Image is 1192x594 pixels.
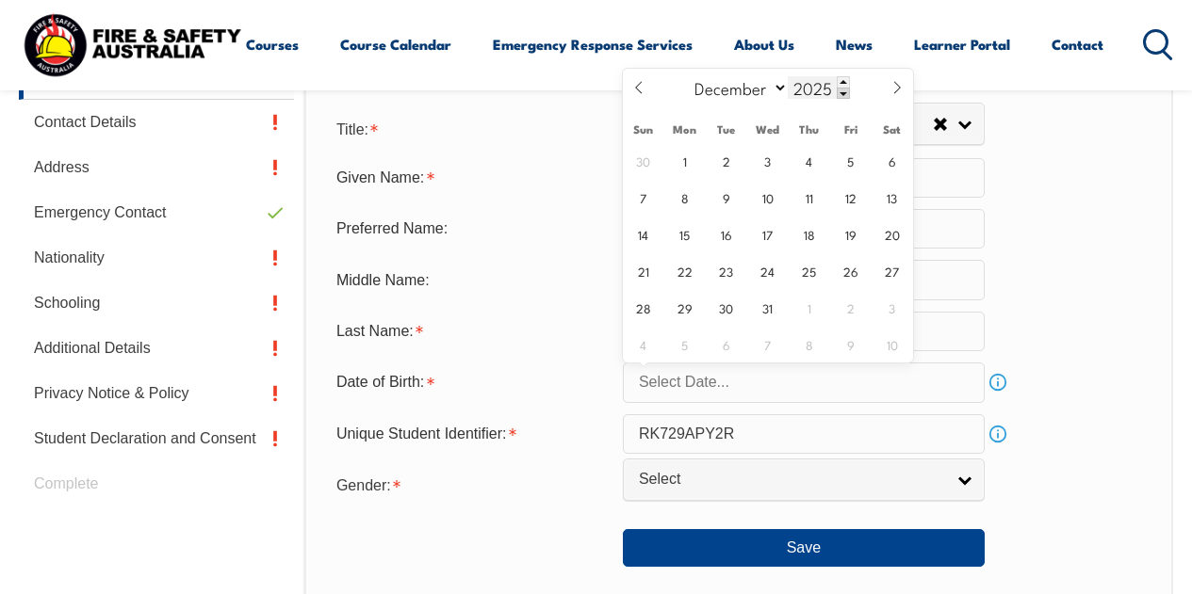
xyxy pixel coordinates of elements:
[623,123,664,136] span: Sun
[914,22,1010,67] a: Learner Portal
[749,252,786,289] span: December 24, 2025
[747,123,789,136] span: Wed
[791,216,827,252] span: December 18, 2025
[686,75,789,100] select: Month
[321,262,623,297] div: Middle Name:
[708,179,744,216] span: December 9, 2025
[666,289,703,326] span: December 29, 2025
[321,364,623,400] div: Date of Birth is required.
[874,142,910,179] span: December 6, 2025
[321,465,623,503] div: Gender is required.
[625,326,661,362] span: January 4, 2026
[19,100,294,145] a: Contact Details
[321,160,623,196] div: Given Name is required.
[321,211,623,247] div: Preferred Name:
[19,190,294,235] a: Emergency Contact
[340,22,451,67] a: Course Calendar
[832,289,869,326] span: January 2, 2026
[791,142,827,179] span: December 4, 2025
[19,235,294,281] a: Nationality
[832,326,869,362] span: January 9, 2026
[706,123,747,136] span: Tue
[321,416,623,452] div: Unique Student Identifier is required.
[19,281,294,326] a: Schooling
[1052,22,1103,67] a: Contact
[625,252,661,289] span: December 21, 2025
[832,179,869,216] span: December 12, 2025
[19,371,294,416] a: Privacy Notice & Policy
[874,216,910,252] span: December 20, 2025
[791,179,827,216] span: December 11, 2025
[19,326,294,371] a: Additional Details
[708,252,744,289] span: December 23, 2025
[666,252,703,289] span: December 22, 2025
[734,22,794,67] a: About Us
[19,145,294,190] a: Address
[832,252,869,289] span: December 26, 2025
[874,326,910,362] span: January 10, 2026
[625,179,661,216] span: December 7, 2025
[623,414,985,454] input: 10 Characters no 1, 0, O or I
[321,313,623,349] div: Last Name is required.
[791,326,827,362] span: January 8, 2026
[321,109,623,147] div: Title is required.
[666,179,703,216] span: December 8, 2025
[789,123,830,136] span: Thu
[749,179,786,216] span: December 10, 2025
[791,252,827,289] span: December 25, 2025
[625,142,661,179] span: November 30, 2025
[874,289,910,326] span: January 3, 2026
[708,326,744,362] span: January 6, 2026
[832,142,869,179] span: December 5, 2025
[623,362,985,402] input: Select Date...
[493,22,693,67] a: Emergency Response Services
[19,416,294,461] a: Student Declaration and Consent
[625,289,661,326] span: December 28, 2025
[836,22,873,67] a: News
[666,142,703,179] span: December 1, 2025
[246,22,299,67] a: Courses
[336,121,368,137] span: Title:
[639,470,944,490] span: Select
[872,123,913,136] span: Sat
[749,326,786,362] span: January 7, 2026
[708,142,744,179] span: December 2, 2025
[791,289,827,326] span: January 1, 2026
[666,216,703,252] span: December 15, 2025
[985,369,1011,395] a: Info
[336,477,391,493] span: Gender:
[749,216,786,252] span: December 17, 2025
[788,76,850,99] input: Year
[666,326,703,362] span: January 5, 2026
[874,252,910,289] span: December 27, 2025
[625,216,661,252] span: December 14, 2025
[623,529,985,567] button: Save
[830,123,872,136] span: Fri
[874,179,910,216] span: December 13, 2025
[749,142,786,179] span: December 3, 2025
[749,289,786,326] span: December 31, 2025
[708,289,744,326] span: December 30, 2025
[985,421,1011,447] a: Info
[832,216,869,252] span: December 19, 2025
[708,216,744,252] span: December 16, 2025
[664,123,706,136] span: Mon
